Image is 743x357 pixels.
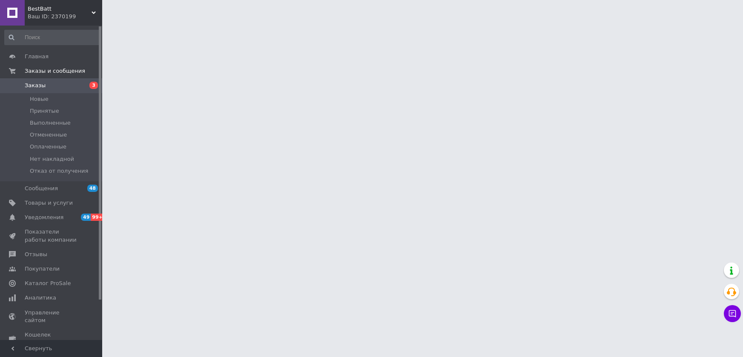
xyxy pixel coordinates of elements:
span: 99+ [91,214,105,221]
span: Каталог ProSale [25,280,71,287]
span: 3 [89,82,98,89]
span: Оплаченные [30,143,66,151]
span: Отзывы [25,251,47,258]
button: Чат с покупателем [724,305,741,322]
span: Кошелек компании [25,331,79,346]
span: Сообщения [25,185,58,192]
span: Показатели работы компании [25,228,79,243]
span: 49 [81,214,91,221]
span: Нет накладной [30,155,74,163]
span: Уведомления [25,214,63,221]
div: Ваш ID: 2370199 [28,13,102,20]
input: Поиск [4,30,100,45]
span: Заказы и сообщения [25,67,85,75]
span: Выполненные [30,119,71,127]
span: Заказы [25,82,46,89]
span: Принятые [30,107,59,115]
span: Управление сайтом [25,309,79,324]
span: Главная [25,53,49,60]
span: Отмененные [30,131,67,139]
span: Товары и услуги [25,199,73,207]
span: Отказ от получения [30,167,88,175]
span: 48 [87,185,98,192]
span: BestBatt [28,5,92,13]
span: Новые [30,95,49,103]
span: Аналитика [25,294,56,302]
span: Покупатели [25,265,60,273]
